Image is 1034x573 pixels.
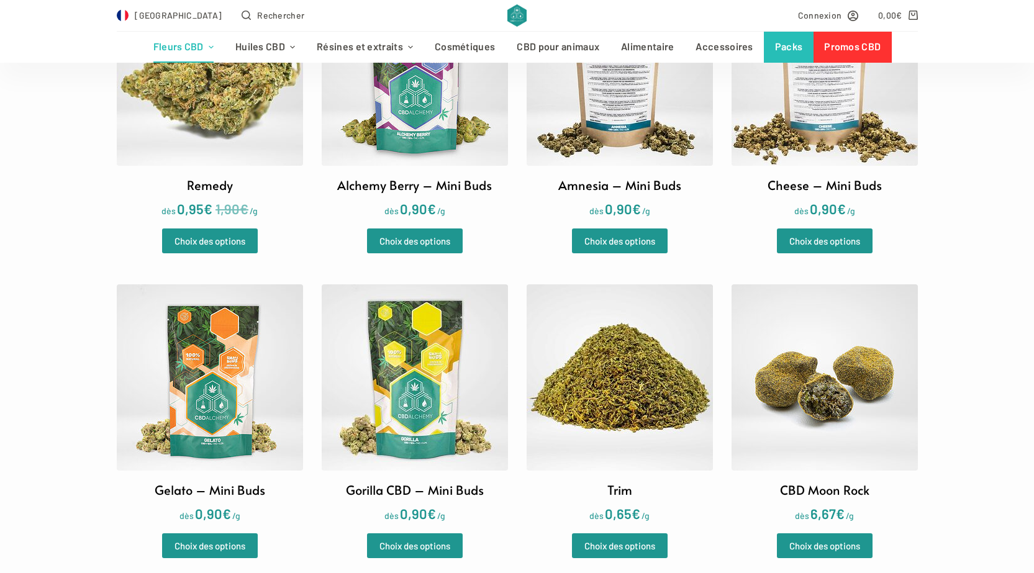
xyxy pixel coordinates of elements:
[215,201,248,217] bdi: 1,90
[732,284,918,525] a: CBD Moon Rock dès6,67€/g
[117,284,303,525] a: Gelato – Mini Buds dès0,90€/g
[642,510,650,521] span: /g
[222,505,231,521] span: €
[337,176,492,194] h2: Alchemy Berry – Mini Buds
[424,32,506,63] a: Cosmétiques
[367,533,463,558] a: Sélectionner les options pour “Gorilla CBD - Mini Buds”
[685,32,764,63] a: Accessoires
[764,32,814,63] a: Packs
[896,10,902,20] span: €
[607,481,632,499] h2: Trim
[810,201,846,217] bdi: 0,90
[847,205,855,216] span: /g
[837,201,846,217] span: €
[224,32,306,63] a: Huiles CBD
[589,205,604,216] span: dès
[204,201,212,217] span: €
[642,205,650,216] span: /g
[780,481,869,499] h2: CBD Moon Rock
[232,510,240,521] span: /g
[179,510,194,521] span: dès
[142,32,892,63] nav: Menu d’en-tête
[240,201,248,217] span: €
[322,284,508,525] a: Gorilla CBD – Mini Buds dès0,90€/g
[610,32,685,63] a: Alimentaire
[142,32,224,63] a: Fleurs CBD
[400,505,436,521] bdi: 0,90
[155,481,265,499] h2: Gelato – Mini Buds
[195,505,231,521] bdi: 0,90
[384,510,399,521] span: dès
[427,201,436,217] span: €
[558,176,681,194] h2: Amnesia – Mini Buds
[187,176,233,194] h2: Remedy
[242,8,304,22] button: Ouvrir le formulaire de recherche
[846,510,854,521] span: /g
[346,481,484,499] h2: Gorilla CBD – Mini Buds
[427,505,436,521] span: €
[572,533,668,558] a: Sélectionner les options pour “Trim”
[162,228,258,253] a: Sélectionner les options pour “Remedy”
[572,228,668,253] a: Sélectionner les options pour “Amnesia - Mini Buds”
[306,32,424,63] a: Résines et extraits
[836,505,845,521] span: €
[250,205,258,216] span: /g
[632,201,641,217] span: €
[632,505,640,521] span: €
[437,510,445,521] span: /g
[527,284,713,525] a: Trim dès0,65€/g
[768,176,882,194] h2: Cheese – Mini Buds
[506,32,610,63] a: CBD pour animaux
[810,505,845,521] bdi: 6,67
[135,8,222,22] span: [GEOGRAPHIC_DATA]
[605,505,640,521] bdi: 0,65
[777,533,873,558] a: Sélectionner les options pour “CBD Moon Rock”
[400,201,436,217] bdi: 0,90
[162,533,258,558] a: Sélectionner les options pour “Gelato - Mini Buds”
[161,205,176,216] span: dès
[798,8,859,22] a: Connexion
[777,228,873,253] a: Sélectionner les options pour “Cheese - Mini Buds”
[257,8,304,22] span: Rechercher
[507,4,527,27] img: CBD Alchemy
[798,8,842,22] span: Connexion
[878,8,917,22] a: Panier d’achat
[878,10,902,20] bdi: 0,00
[437,205,445,216] span: /g
[177,201,212,217] bdi: 0,95
[814,32,892,63] a: Promos CBD
[117,8,222,22] a: Select Country
[367,228,463,253] a: Sélectionner les options pour “Alchemy Berry - Mini Buds”
[117,9,129,22] img: FR Flag
[605,201,641,217] bdi: 0,90
[384,205,399,216] span: dès
[795,510,809,521] span: dès
[589,510,604,521] span: dès
[794,205,809,216] span: dès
